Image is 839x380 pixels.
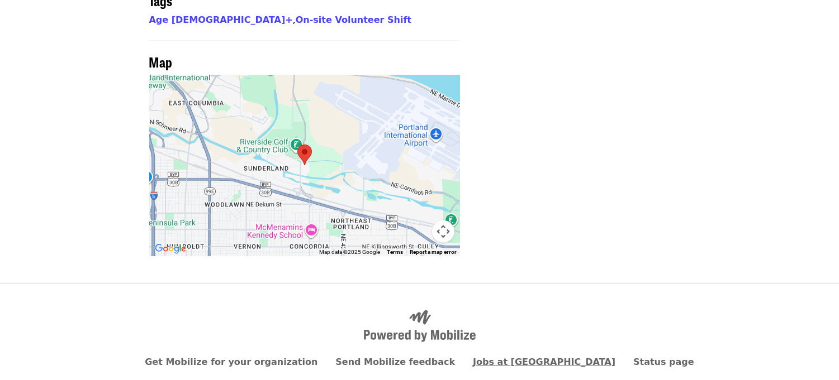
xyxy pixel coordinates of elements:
span: Map data ©2025 Google [319,249,380,255]
a: Jobs at [GEOGRAPHIC_DATA] [473,357,615,367]
a: Report a map error [410,249,457,255]
a: Terms (opens in new tab) [387,249,403,255]
a: Age [DEMOGRAPHIC_DATA]+ [149,15,293,25]
a: Status page [633,357,694,367]
nav: Primary footer navigation [149,355,690,369]
a: On-site Volunteer Shift [296,15,411,25]
a: Get Mobilize for your organization [145,357,317,367]
span: , [149,15,296,25]
img: Google [152,242,189,256]
a: Send Mobilize feedback [335,357,455,367]
a: Open this area in Google Maps (opens a new window) [152,242,189,256]
span: Map [149,52,173,71]
button: Map camera controls [432,220,454,243]
img: Powered by Mobilize [364,310,476,343]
